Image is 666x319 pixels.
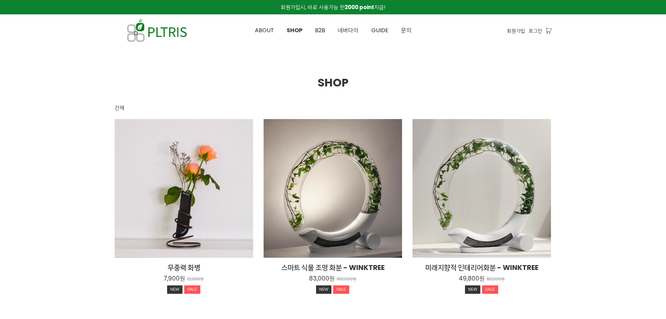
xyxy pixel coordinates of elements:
span: 회원가입시, 바로 사용가능 한 지급! [281,4,385,11]
div: NEW [167,285,182,294]
div: SALE [333,285,349,294]
p: 12,000원 [187,277,204,282]
span: 네버다이 [338,26,359,34]
span: ABOUT [255,26,274,34]
strong: 2000 point [345,4,374,11]
a: SHOP [280,15,309,46]
a: 네버다이 [331,15,365,46]
a: 로그인 [529,27,542,35]
div: NEW [465,285,480,294]
h2: 무중력 화병 [115,263,253,272]
p: 7,900원 [164,275,185,282]
div: SALE [482,285,498,294]
p: 49,800원 [459,275,485,282]
a: 미래지향적 인테리어화분 - WINKTREE 49,800원 83,000원 NEWSALE [413,263,551,296]
p: 83,000원 [487,277,505,282]
span: B2B [315,26,325,34]
p: 83,000원 [309,275,335,282]
div: 전체 [115,104,124,112]
a: ABOUT [249,15,280,46]
a: 회원가입 [507,27,525,35]
div: SALE [184,285,200,294]
span: 문의 [401,26,411,34]
span: GUIDE [371,26,388,34]
a: 스마트 식물 조명 화분 - WINKTREE 83,000원 160,000원 NEWSALE [264,263,402,296]
a: 문의 [395,15,418,46]
span: SHOP [318,75,349,90]
a: GUIDE [365,15,395,46]
a: 무중력 화병 7,900원 12,000원 NEWSALE [115,263,253,296]
h2: 미래지향적 인테리어화분 - WINKTREE [413,263,551,272]
a: B2B [309,15,331,46]
p: 160,000원 [337,277,357,282]
h2: 스마트 식물 조명 화분 - WINKTREE [264,263,402,272]
span: SHOP [287,26,302,34]
div: NEW [316,285,331,294]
